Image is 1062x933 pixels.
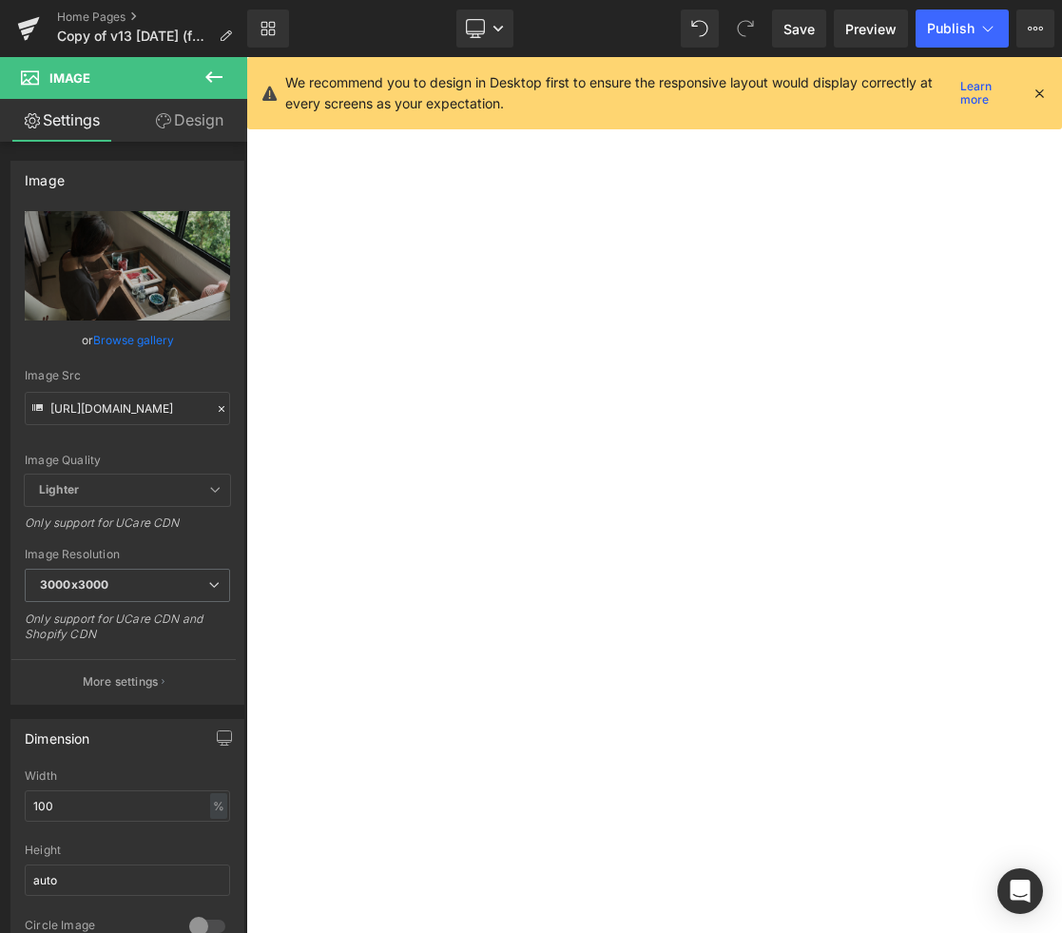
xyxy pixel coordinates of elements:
span: Save [783,19,815,39]
button: Undo [681,10,719,48]
div: Height [25,844,230,857]
p: We recommend you to design in Desktop first to ensure the responsive layout would display correct... [285,72,954,114]
a: New Library [247,10,289,48]
div: or [25,330,230,350]
button: More [1016,10,1054,48]
div: Only support for UCare CDN and Shopify CDN [25,612,230,654]
div: % [210,793,227,819]
div: Image Quality [25,454,230,467]
span: Copy of v13 [DATE] (fullscreen img) [57,29,211,44]
input: Link [25,392,230,425]
input: auto [25,790,230,822]
div: Image Src [25,369,230,382]
button: Redo [726,10,764,48]
button: Publish [916,10,1009,48]
div: Image Resolution [25,548,230,561]
div: Only support for UCare CDN [25,515,230,543]
button: More settings [11,659,236,704]
input: auto [25,865,230,896]
a: Preview [834,10,908,48]
b: 3000x3000 [40,577,108,592]
a: Learn more [953,82,1016,105]
a: Design [127,99,251,142]
span: Publish [927,21,975,36]
p: More settings [83,673,159,690]
a: Browse gallery [93,323,174,357]
a: Home Pages [57,10,247,25]
div: Open Intercom Messenger [997,868,1043,914]
b: Lighter [39,482,79,496]
div: Dimension [25,720,90,747]
div: Width [25,769,230,783]
div: Image [25,162,65,188]
span: Preview [845,19,897,39]
span: Image [49,70,90,86]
